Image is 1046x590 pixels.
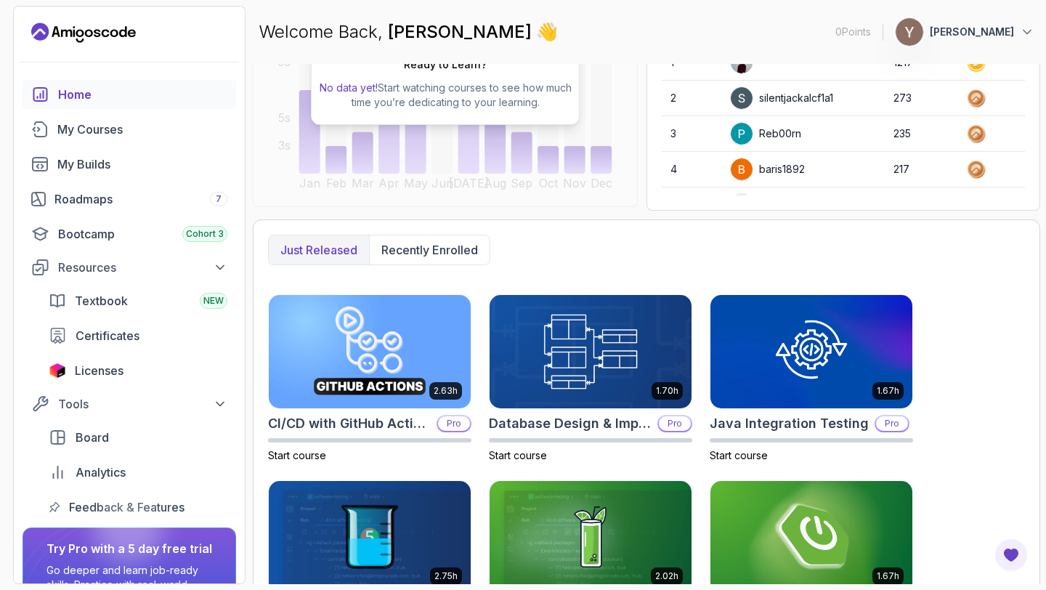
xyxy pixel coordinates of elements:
p: Pro [659,416,691,431]
div: silentjackalcf1a1 [730,86,833,110]
div: My Builds [57,155,227,173]
td: 235 [885,116,957,152]
p: Pro [438,416,470,431]
a: Java Integration Testing card1.67hJava Integration TestingProStart course [710,294,913,463]
span: Analytics [76,464,126,481]
a: bootcamp [23,219,236,248]
button: Tools [23,391,236,417]
a: roadmaps [23,185,236,214]
td: 5 [662,187,721,223]
span: Board [76,429,109,446]
span: Start course [710,449,768,461]
div: Resources [58,259,227,276]
div: Reb00rn [730,122,801,145]
span: 7 [216,193,222,205]
p: 2.02h [655,570,678,582]
p: [PERSON_NAME] [930,25,1014,39]
span: Feedback & Features [69,498,185,516]
p: 1.67h [877,570,899,582]
a: Landing page [31,21,136,44]
span: Start course [489,449,547,461]
img: Java Integration Testing card [710,295,912,408]
div: Home [58,86,227,103]
img: Database Design & Implementation card [490,295,692,408]
div: baris1892 [730,158,805,181]
td: 217 [885,152,957,187]
td: 2 [662,81,721,116]
img: user profile image [731,87,753,109]
div: Roadmaps [54,190,227,208]
h2: Ready to Learn? [404,57,487,72]
img: user profile image [896,18,923,46]
td: 4 [662,152,721,187]
a: Database Design & Implementation card1.70hDatabase Design & ImplementationProStart course [489,294,692,463]
a: CI/CD with GitHub Actions card2.63hCI/CD with GitHub ActionsProStart course [268,294,471,463]
a: feedback [40,493,236,522]
div: Tools [58,395,227,413]
span: [PERSON_NAME] [388,21,536,42]
p: 2.63h [434,385,458,397]
td: 215 [885,187,957,223]
p: Recently enrolled [381,241,478,259]
a: home [23,80,236,109]
div: My Courses [57,121,227,138]
a: certificates [40,321,236,350]
h2: Database Design & Implementation [489,413,652,434]
img: user profile image [731,158,753,180]
img: default monster avatar [731,194,753,216]
p: 2.75h [434,570,458,582]
span: Textbook [75,292,128,310]
span: NEW [203,295,224,307]
p: Pro [876,416,908,431]
h2: CI/CD with GitHub Actions [268,413,431,434]
div: Bootcamp [58,225,227,243]
td: 3 [662,116,721,152]
a: textbook [40,286,236,315]
span: Start course [268,449,326,461]
span: Certificates [76,327,139,344]
span: Cohort 3 [186,228,224,240]
td: 273 [885,81,957,116]
button: user profile image[PERSON_NAME] [895,17,1034,47]
button: Resources [23,254,236,280]
a: licenses [40,356,236,385]
p: Welcome Back, [259,20,558,44]
img: jetbrains icon [49,363,66,378]
a: builds [23,150,236,179]
span: 👋 [533,17,564,48]
img: user profile image [731,123,753,145]
a: analytics [40,458,236,487]
span: Licenses [75,362,123,379]
a: courses [23,115,236,144]
p: Start watching courses to see how much time you’re dedicating to your learning. [317,81,573,110]
button: Recently enrolled [369,235,490,264]
p: 1.67h [877,385,899,397]
div: Justuus [730,193,795,217]
h2: Java Integration Testing [710,413,869,434]
p: 0 Points [835,25,871,39]
span: No data yet! [320,81,378,94]
p: Just released [280,241,357,259]
button: Open Feedback Button [994,538,1029,573]
a: board [40,423,236,452]
img: CI/CD with GitHub Actions card [269,295,471,408]
p: 1.70h [656,385,678,397]
button: Just released [269,235,369,264]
